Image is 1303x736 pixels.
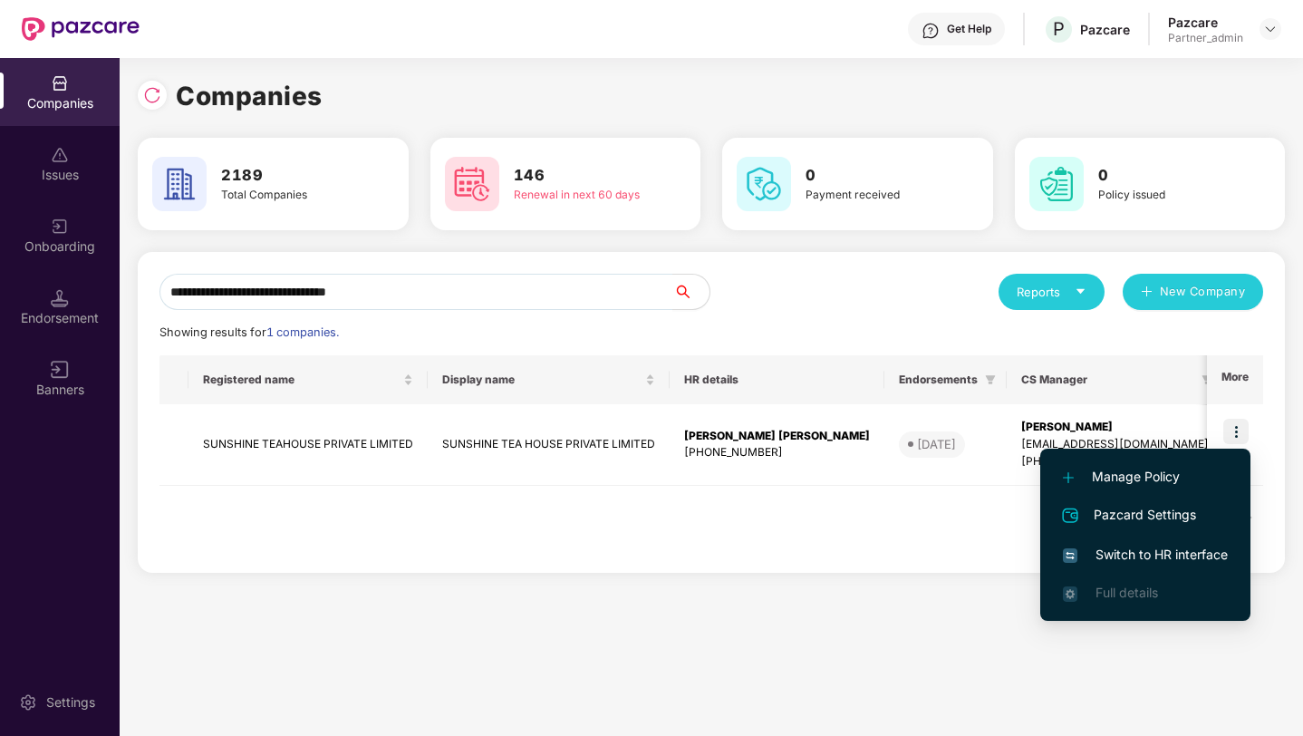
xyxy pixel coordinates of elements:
[917,435,956,453] div: [DATE]
[1075,286,1086,297] span: caret-down
[1017,283,1086,301] div: Reports
[1063,505,1228,527] span: Pazcard Settings
[1063,467,1228,487] span: Manage Policy
[445,157,499,211] img: svg+xml;base64,PHN2ZyB4bWxucz0iaHR0cDovL3d3dy53My5vcmcvMjAwMC9zdmciIHdpZHRoPSI2MCIgaGVpZ2h0PSI2MC...
[1098,164,1233,188] h3: 0
[221,164,356,188] h3: 2189
[1095,585,1158,600] span: Full details
[143,86,161,104] img: svg+xml;base64,PHN2ZyBpZD0iUmVsb2FkLTMyeDMyIiB4bWxucz0iaHR0cDovL3d3dy53My5vcmcvMjAwMC9zdmciIHdpZH...
[1141,286,1153,300] span: plus
[1160,283,1246,301] span: New Company
[1063,586,1077,601] img: svg+xml;base64,PHN2ZyB4bWxucz0iaHR0cDovL3d3dy53My5vcmcvMjAwMC9zdmciIHdpZHRoPSIxNi4zNjMiIGhlaWdodD...
[1021,436,1209,453] div: [EMAIL_ADDRESS][DOMAIN_NAME]
[1021,419,1209,436] div: [PERSON_NAME]
[221,187,356,204] div: Total Companies
[22,17,140,41] img: New Pazcare Logo
[41,693,101,712] div: Settings
[1202,374,1212,385] span: filter
[19,693,37,712] img: svg+xml;base64,PHN2ZyBpZD0iU2V0dGluZy0yMHgyMCIgeG1sbnM9Imh0dHA6Ly93d3cudzMub3JnLzIwMDAvc3ZnIiB3aW...
[1063,545,1228,565] span: Switch to HR interface
[188,355,428,404] th: Registered name
[428,404,670,486] td: SUNSHINE TEA HOUSE PRIVATE LIMITED
[1029,157,1084,211] img: svg+xml;base64,PHN2ZyB4bWxucz0iaHR0cDovL3d3dy53My5vcmcvMjAwMC9zdmciIHdpZHRoPSI2MCIgaGVpZ2h0PSI2MC...
[1168,14,1243,31] div: Pazcare
[947,22,991,36] div: Get Help
[1123,274,1263,310] button: plusNew Company
[176,76,323,116] h1: Companies
[188,404,428,486] td: SUNSHINE TEAHOUSE PRIVATE LIMITED
[1080,21,1130,38] div: Pazcare
[1098,187,1233,204] div: Policy issued
[1198,369,1216,391] span: filter
[1021,453,1209,470] div: [PHONE_NUMBER]
[806,164,941,188] h3: 0
[1059,505,1081,527] img: svg+xml;base64,PHN2ZyB4bWxucz0iaHR0cDovL3d3dy53My5vcmcvMjAwMC9zdmciIHdpZHRoPSIyNCIgaGVpZ2h0PSIyNC...
[514,164,649,188] h3: 146
[684,444,870,461] div: [PHONE_NUMBER]
[899,373,978,387] span: Endorsements
[737,157,791,211] img: svg+xml;base64,PHN2ZyB4bWxucz0iaHR0cDovL3d3dy53My5vcmcvMjAwMC9zdmciIHdpZHRoPSI2MCIgaGVpZ2h0PSI2MC...
[51,361,69,379] img: svg+xml;base64,PHN2ZyB3aWR0aD0iMTYiIGhlaWdodD0iMTYiIHZpZXdCb3g9IjAgMCAxNiAxNiIgZmlsbD0ibm9uZSIgeG...
[51,146,69,164] img: svg+xml;base64,PHN2ZyBpZD0iSXNzdWVzX2Rpc2FibGVkIiB4bWxucz0iaHR0cDovL3d3dy53My5vcmcvMjAwMC9zdmciIH...
[922,22,940,40] img: svg+xml;base64,PHN2ZyBpZD0iSGVscC0zMngzMiIgeG1sbnM9Imh0dHA6Ly93d3cudzMub3JnLzIwMDAvc3ZnIiB3aWR0aD...
[51,74,69,92] img: svg+xml;base64,PHN2ZyBpZD0iQ29tcGFuaWVzIiB4bWxucz0iaHR0cDovL3d3dy53My5vcmcvMjAwMC9zdmciIHdpZHRoPS...
[152,157,207,211] img: svg+xml;base64,PHN2ZyB4bWxucz0iaHR0cDovL3d3dy53My5vcmcvMjAwMC9zdmciIHdpZHRoPSI2MCIgaGVpZ2h0PSI2MC...
[159,325,339,339] span: Showing results for
[1063,472,1074,483] img: svg+xml;base64,PHN2ZyB4bWxucz0iaHR0cDovL3d3dy53My5vcmcvMjAwMC9zdmciIHdpZHRoPSIxMi4yMDEiIGhlaWdodD...
[985,374,996,385] span: filter
[981,369,999,391] span: filter
[1263,22,1278,36] img: svg+xml;base64,PHN2ZyBpZD0iRHJvcGRvd24tMzJ4MzIiIHhtbG5zPSJodHRwOi8vd3d3LnczLm9yZy8yMDAwL3N2ZyIgd2...
[670,355,884,404] th: HR details
[51,218,69,236] img: svg+xml;base64,PHN2ZyB3aWR0aD0iMjAiIGhlaWdodD0iMjAiIHZpZXdCb3g9IjAgMCAyMCAyMCIgZmlsbD0ibm9uZSIgeG...
[1063,548,1077,563] img: svg+xml;base64,PHN2ZyB4bWxucz0iaHR0cDovL3d3dy53My5vcmcvMjAwMC9zdmciIHdpZHRoPSIxNiIgaGVpZ2h0PSIxNi...
[51,289,69,307] img: svg+xml;base64,PHN2ZyB3aWR0aD0iMTQuNSIgaGVpZ2h0PSIxNC41IiB2aWV3Qm94PSIwIDAgMTYgMTYiIGZpbGw9Im5vbm...
[1223,419,1249,444] img: icon
[1207,355,1263,404] th: More
[1168,31,1243,45] div: Partner_admin
[1021,373,1194,387] span: CS Manager
[806,187,941,204] div: Payment received
[672,285,709,299] span: search
[428,355,670,404] th: Display name
[684,428,870,445] div: [PERSON_NAME] [PERSON_NAME]
[442,373,642,387] span: Display name
[514,187,649,204] div: Renewal in next 60 days
[266,325,339,339] span: 1 companies.
[203,373,400,387] span: Registered name
[672,274,710,310] button: search
[1053,18,1065,40] span: P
